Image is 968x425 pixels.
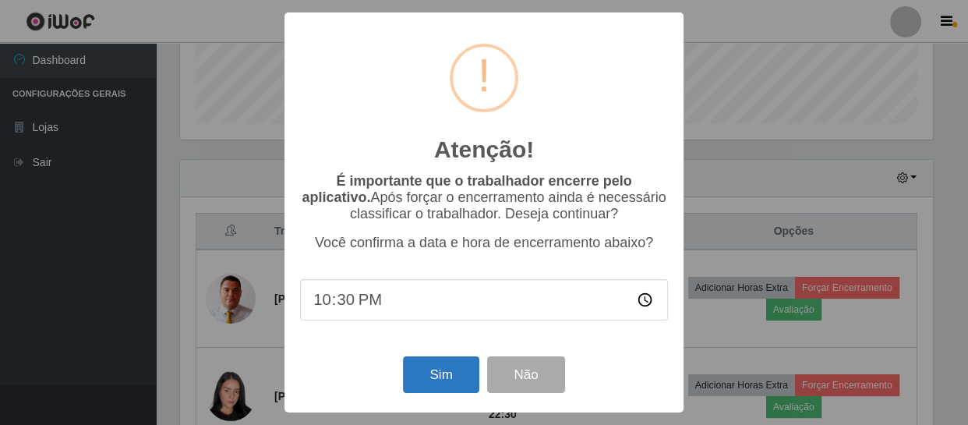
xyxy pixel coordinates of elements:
[300,173,668,222] p: Após forçar o encerramento ainda é necessário classificar o trabalhador. Deseja continuar?
[302,173,631,205] b: É importante que o trabalhador encerre pelo aplicativo.
[403,356,479,393] button: Sim
[434,136,534,164] h2: Atenção!
[487,356,564,393] button: Não
[300,235,668,251] p: Você confirma a data e hora de encerramento abaixo?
